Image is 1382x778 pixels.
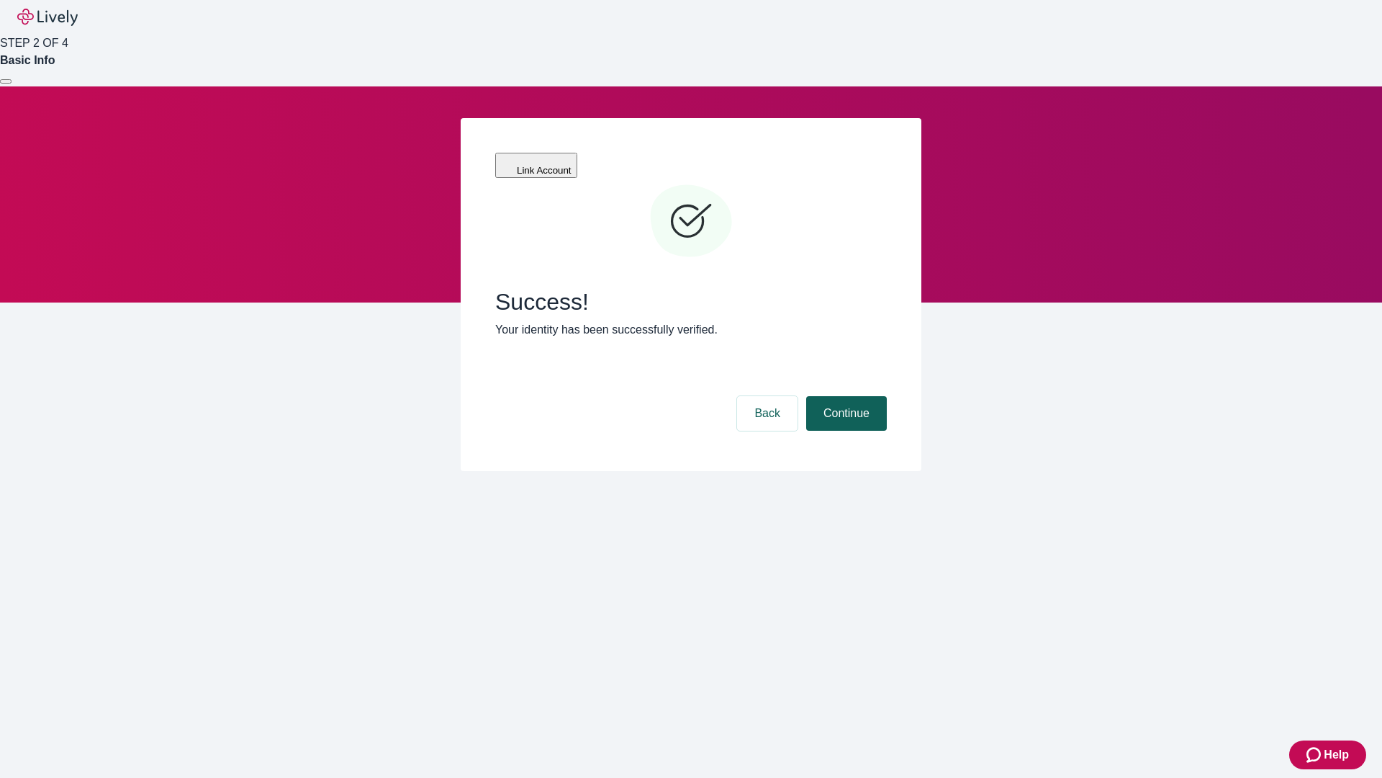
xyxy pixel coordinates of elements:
svg: Zendesk support icon [1306,746,1324,764]
img: Lively [17,9,78,26]
button: Zendesk support iconHelp [1289,741,1366,769]
span: Help [1324,746,1349,764]
button: Link Account [495,153,577,178]
button: Back [737,396,798,431]
button: Continue [806,396,887,431]
span: Success! [495,288,887,316]
svg: Checkmark icon [648,179,734,265]
p: Your identity has been successfully verified. [495,321,887,339]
